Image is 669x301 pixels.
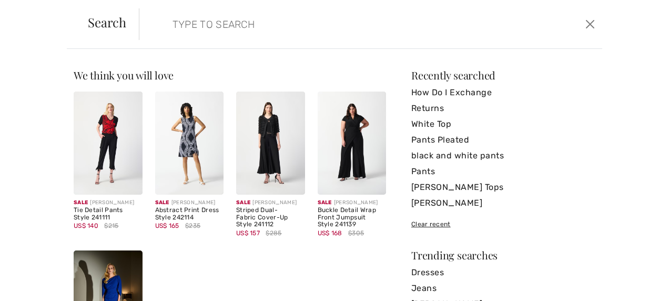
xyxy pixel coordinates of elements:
input: TYPE TO SEARCH [165,8,478,40]
a: Jeans [411,280,595,296]
a: [PERSON_NAME] Tops [411,179,595,195]
span: We think you will love [74,68,174,82]
span: Sale [155,199,169,206]
span: US$ 168 [318,229,342,237]
span: US$ 165 [155,222,179,229]
span: $215 [104,221,118,230]
div: Clear recent [411,219,595,229]
div: [PERSON_NAME] [236,199,305,207]
div: Trending searches [411,250,595,260]
span: US$ 157 [236,229,260,237]
div: Tie Detail Pants Style 241111 [74,207,143,222]
span: US$ 140 [74,222,98,229]
div: [PERSON_NAME] [318,199,387,207]
span: Help [24,7,45,17]
span: Sale [236,199,250,206]
button: Close [582,16,598,33]
div: [PERSON_NAME] [155,199,224,207]
span: Search [88,16,126,28]
a: White Top [411,116,595,132]
a: How Do I Exchange [411,85,595,101]
img: Tie Detail Pants Style 241111. Black [74,92,143,195]
div: Recently searched [411,70,595,81]
span: Sale [74,199,88,206]
div: [PERSON_NAME] [74,199,143,207]
span: $285 [266,228,281,238]
img: Abstract Print Dress Style 242114. Black/Vanilla [155,92,224,195]
a: [PERSON_NAME] [411,195,595,211]
span: $305 [348,228,364,238]
a: Returns [411,101,595,116]
a: Pants [411,164,595,179]
img: Buckle Detail Wrap Front Jumpsuit Style 241139. Black [318,92,387,195]
div: Abstract Print Dress Style 242114 [155,207,224,222]
span: Sale [318,199,332,206]
a: black and white pants [411,148,595,164]
span: $235 [185,221,200,230]
a: Dresses [411,265,595,280]
div: Striped Dual-Fabric Cover-Up Style 241112 [236,207,305,228]
div: Buckle Detail Wrap Front Jumpsuit Style 241139 [318,207,387,228]
a: Pants Pleated [411,132,595,148]
img: Striped Dual-Fabric Cover-Up Style 241112. Black [236,92,305,195]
